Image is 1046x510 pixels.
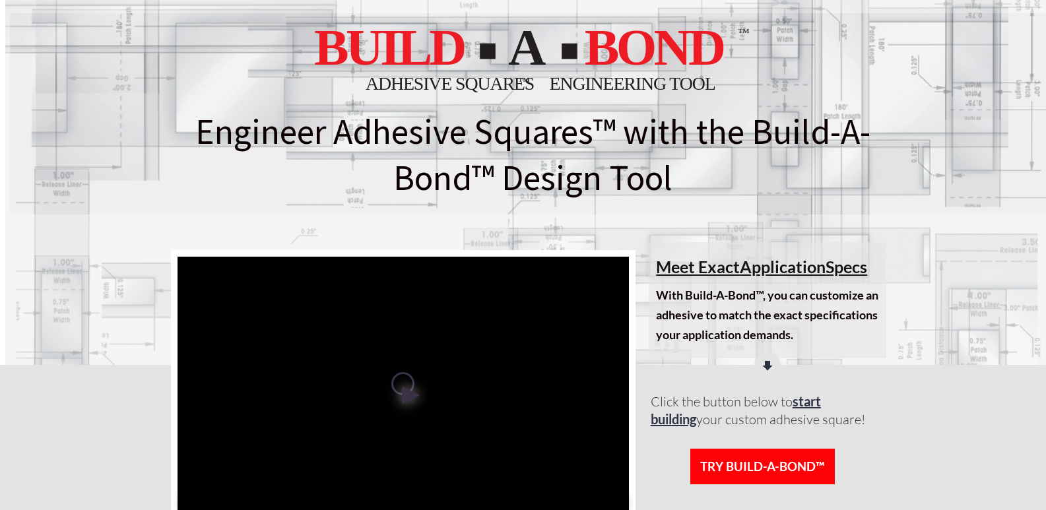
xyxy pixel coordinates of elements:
img: Build-A-Bond Logo [314,26,752,94]
h6: Click the button below to your custom adhesive square! [651,393,875,428]
a: TRY BUILD-A-BOND™ [690,449,835,485]
span: With Build-A-Bond™, you can customize an adhesive to match the exact specifications your applicat... [656,288,878,342]
span: TRY BUILD-A-BOND™ [700,459,825,474]
span: Specs [826,257,867,276]
span: start building [651,393,821,427]
span: Meet Exact [656,257,740,276]
font: Engineer Adhesive Squares™ with the Build-A-Bond™ Design Tool [195,109,870,200]
span: Application [740,257,826,276]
